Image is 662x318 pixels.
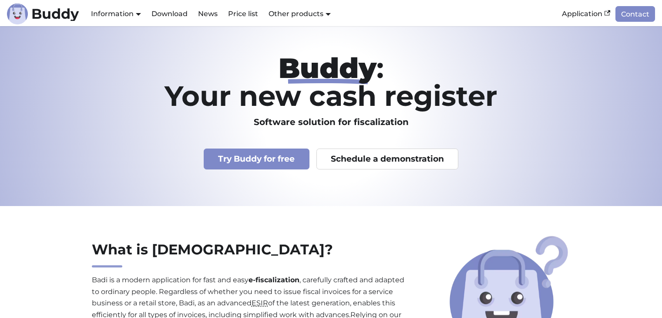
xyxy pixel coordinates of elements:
img: Logo [7,3,28,24]
font: Try Buddy for free [218,154,295,164]
font: e-fiscalization [249,276,299,284]
a: Schedule a demonstration [316,149,459,169]
font: Your new cash register [165,79,497,113]
a: Other products [269,10,331,18]
font: Buddy [279,51,376,85]
font: Software solution for fiscalization [254,117,409,127]
a: LogoBuddy [7,3,79,24]
font: Download [151,10,188,18]
a: Information [91,10,141,18]
font: What is [DEMOGRAPHIC_DATA]? [92,241,333,258]
a: Download [146,7,193,21]
a: Price list [223,7,263,21]
font: Contact [621,10,649,18]
font: Information [91,10,134,18]
font: Badi is a modern application for fast and easy [92,276,249,284]
font: Application [562,10,602,18]
a: Application [557,7,615,21]
font: Schedule a demonstration [331,154,444,164]
abbr: Electronic invoicing system [252,299,268,307]
font: Other products [269,10,323,18]
font: Buddy [31,5,79,22]
a: Try Buddy for free [204,149,309,169]
font: , carefully crafted and adapted to ordinary people. Regardless of whether you need to issue fisca... [92,276,404,307]
font: Price list [228,10,258,18]
font: : [376,51,384,85]
a: Contact [615,6,655,21]
a: News [193,7,223,21]
font: ESIR [252,299,268,307]
font: News [198,10,218,18]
